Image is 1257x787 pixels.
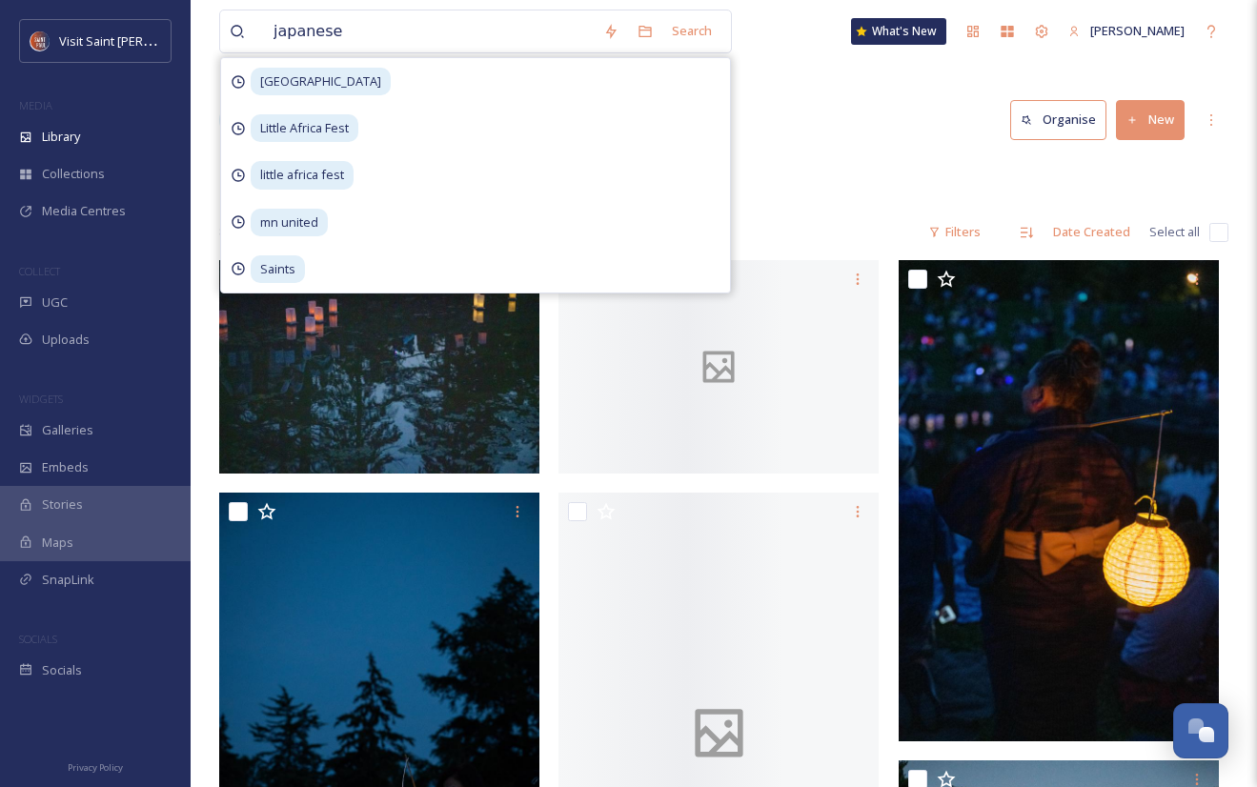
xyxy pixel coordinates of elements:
span: [GEOGRAPHIC_DATA] [251,68,391,95]
span: WIDGETS [19,392,63,406]
span: 86 file s [219,223,257,241]
span: MEDIA [19,98,52,112]
span: Select all [1149,223,1200,241]
button: Organise [1010,100,1106,139]
span: SnapLink [42,571,94,589]
div: Date Created [1044,213,1140,251]
span: SOCIALS [19,632,57,646]
div: Search [662,12,721,50]
span: UGC [42,293,68,312]
span: Socials [42,661,82,679]
span: Embeds [42,458,89,476]
span: little africa fest [251,161,354,189]
a: Privacy Policy [68,755,123,777]
span: Stories [42,495,83,514]
span: Uploads [42,331,90,349]
span: Saints [251,255,305,283]
span: Galleries [42,421,93,439]
span: Visit Saint [PERSON_NAME] [59,31,212,50]
a: [PERSON_NAME] [1059,12,1194,50]
img: 230820LC_VSP_ObonFestival-86.jpg [219,260,539,474]
span: Maps [42,534,73,552]
input: Search your library [264,10,594,52]
span: COLLECT [19,264,60,278]
span: Collections [42,165,105,183]
a: What's New [851,18,946,45]
span: Library [42,128,80,146]
span: Media Centres [42,202,126,220]
img: Visit%20Saint%20Paul%20Updated%20Profile%20Image.jpg [30,31,50,50]
span: Privacy Policy [68,761,123,774]
a: Organise [1010,100,1116,139]
img: 230820LC_VSP_ObonFestival-84.jpg [899,260,1219,741]
span: Little Africa Fest [251,114,358,142]
div: Filters [919,213,990,251]
span: mn united [251,209,328,236]
button: Open Chat [1173,703,1228,758]
button: New [1116,100,1185,139]
span: [PERSON_NAME] [1090,22,1185,39]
